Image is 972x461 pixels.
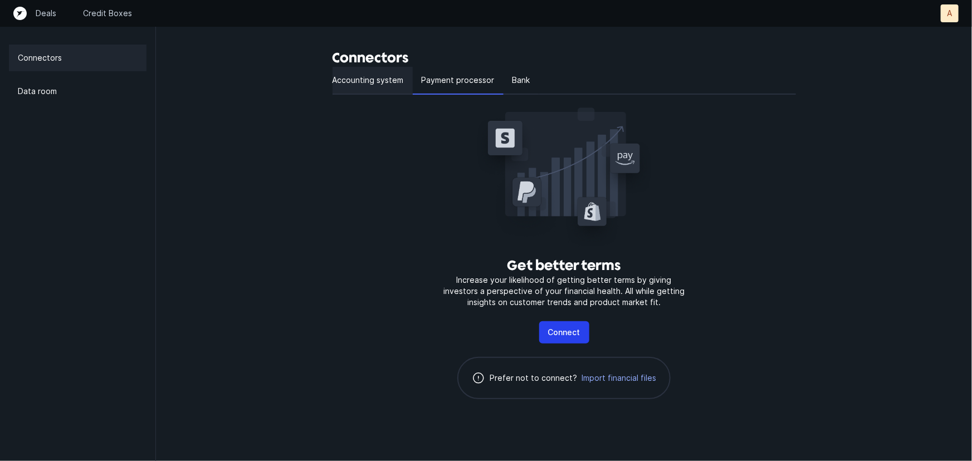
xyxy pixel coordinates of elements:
[9,45,146,71] a: Connectors
[475,104,653,248] img: Get better terms
[333,49,796,67] h3: Connectors
[548,326,580,339] p: Connect
[490,371,577,385] p: Prefer not to connect?
[582,372,656,384] span: Import financial files
[18,85,57,98] p: Data room
[947,8,953,19] p: A
[422,73,495,87] p: Payment processor
[512,73,530,87] p: Bank
[9,78,146,105] a: Data room
[539,321,589,344] button: Connect
[83,8,132,19] a: Credit Boxes
[507,257,621,274] h3: Get better terms
[36,8,56,19] a: Deals
[18,51,62,65] p: Connectors
[333,73,404,87] p: Accounting system
[439,274,689,308] p: Increase your likelihood of getting better terms by giving investors a perspective of your financ...
[941,4,959,22] button: A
